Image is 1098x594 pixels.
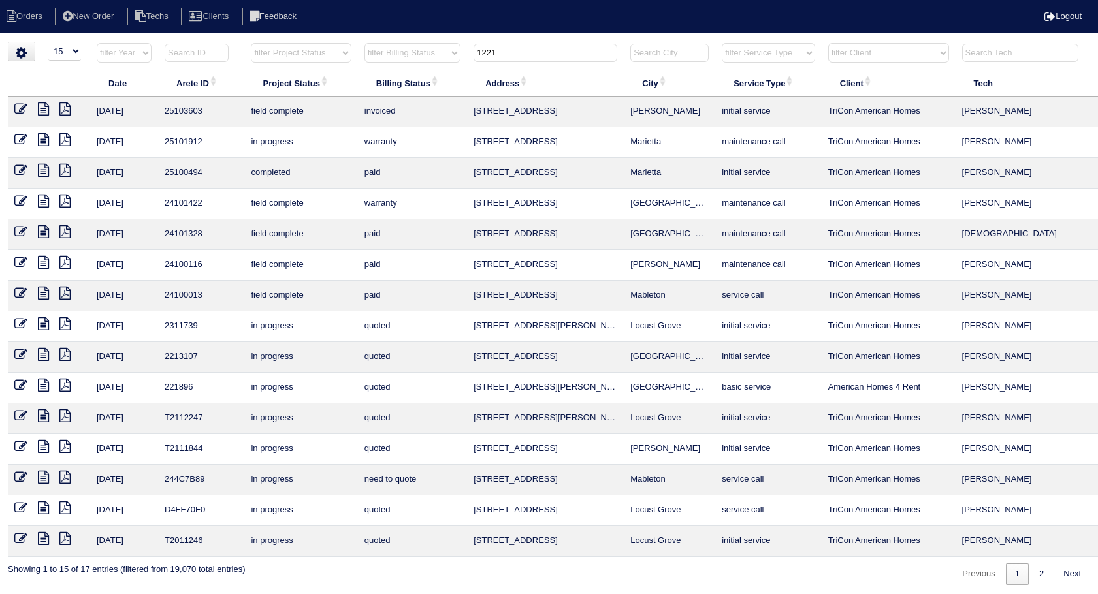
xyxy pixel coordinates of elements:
[624,465,715,495] td: Mableton
[467,465,624,495] td: [STREET_ADDRESS]
[165,44,229,62] input: Search ID
[8,557,245,575] div: Showing 1 to 15 of 17 entries (filtered from 19,070 total entries)
[467,219,624,250] td: [STREET_ADDRESS]
[962,44,1078,62] input: Search Tech
[244,403,357,434] td: in progress
[467,434,624,465] td: [STREET_ADDRESS]
[822,373,956,403] td: American Homes 4 Rent
[244,189,357,219] td: field complete
[90,97,158,127] td: [DATE]
[624,69,715,97] th: City: activate to sort column ascending
[953,563,1005,585] a: Previous
[715,495,821,526] td: service call
[90,189,158,219] td: [DATE]
[474,44,617,62] input: Search Address
[715,526,821,557] td: initial service
[244,373,357,403] td: in progress
[158,526,244,557] td: T2011246
[822,97,956,127] td: TriCon American Homes
[956,311,1092,342] td: [PERSON_NAME]
[956,526,1092,557] td: [PERSON_NAME]
[822,434,956,465] td: TriCon American Homes
[822,403,956,434] td: TriCon American Homes
[624,189,715,219] td: [GEOGRAPHIC_DATA]
[467,403,624,434] td: [STREET_ADDRESS][PERSON_NAME]
[715,69,821,97] th: Service Type: activate to sort column ascending
[244,434,357,465] td: in progress
[127,8,179,25] li: Techs
[715,97,821,127] td: initial service
[90,342,158,373] td: [DATE]
[358,158,467,189] td: paid
[956,281,1092,311] td: [PERSON_NAME]
[158,189,244,219] td: 24101422
[158,342,244,373] td: 2213107
[358,97,467,127] td: invoiced
[90,158,158,189] td: [DATE]
[158,373,244,403] td: 221896
[956,219,1092,250] td: [DEMOGRAPHIC_DATA]
[90,127,158,158] td: [DATE]
[715,311,821,342] td: initial service
[244,526,357,557] td: in progress
[158,281,244,311] td: 24100013
[358,127,467,158] td: warranty
[358,495,467,526] td: quoted
[715,127,821,158] td: maintenance call
[956,373,1092,403] td: [PERSON_NAME]
[822,465,956,495] td: TriCon American Homes
[358,311,467,342] td: quoted
[90,434,158,465] td: [DATE]
[158,434,244,465] td: T2111844
[158,311,244,342] td: 2311739
[158,158,244,189] td: 25100494
[90,69,158,97] th: Date
[55,8,124,25] li: New Order
[158,97,244,127] td: 25103603
[90,250,158,281] td: [DATE]
[158,465,244,495] td: 244C7B89
[822,495,956,526] td: TriCon American Homes
[244,342,357,373] td: in progress
[358,403,467,434] td: quoted
[956,250,1092,281] td: [PERSON_NAME]
[244,127,357,158] td: in progress
[956,158,1092,189] td: [PERSON_NAME]
[467,158,624,189] td: [STREET_ADDRESS]
[127,11,179,21] a: Techs
[244,158,357,189] td: completed
[630,44,709,62] input: Search City
[956,495,1092,526] td: [PERSON_NAME]
[244,281,357,311] td: field complete
[467,127,624,158] td: [STREET_ADDRESS]
[956,189,1092,219] td: [PERSON_NAME]
[1030,563,1053,585] a: 2
[624,250,715,281] td: [PERSON_NAME]
[822,311,956,342] td: TriCon American Homes
[715,465,821,495] td: service call
[467,373,624,403] td: [STREET_ADDRESS][PERSON_NAME]
[467,250,624,281] td: [STREET_ADDRESS]
[55,11,124,21] a: New Order
[158,250,244,281] td: 24100116
[244,311,357,342] td: in progress
[715,373,821,403] td: basic service
[467,495,624,526] td: [STREET_ADDRESS]
[624,158,715,189] td: Marietta
[956,97,1092,127] td: [PERSON_NAME]
[358,526,467,557] td: quoted
[822,69,956,97] th: Client: activate to sort column ascending
[90,311,158,342] td: [DATE]
[956,127,1092,158] td: [PERSON_NAME]
[956,465,1092,495] td: [PERSON_NAME]
[181,8,239,25] li: Clients
[624,311,715,342] td: Locust Grove
[358,250,467,281] td: paid
[158,403,244,434] td: T2112247
[181,11,239,21] a: Clients
[90,495,158,526] td: [DATE]
[715,403,821,434] td: initial service
[822,281,956,311] td: TriCon American Homes
[244,250,357,281] td: field complete
[90,526,158,557] td: [DATE]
